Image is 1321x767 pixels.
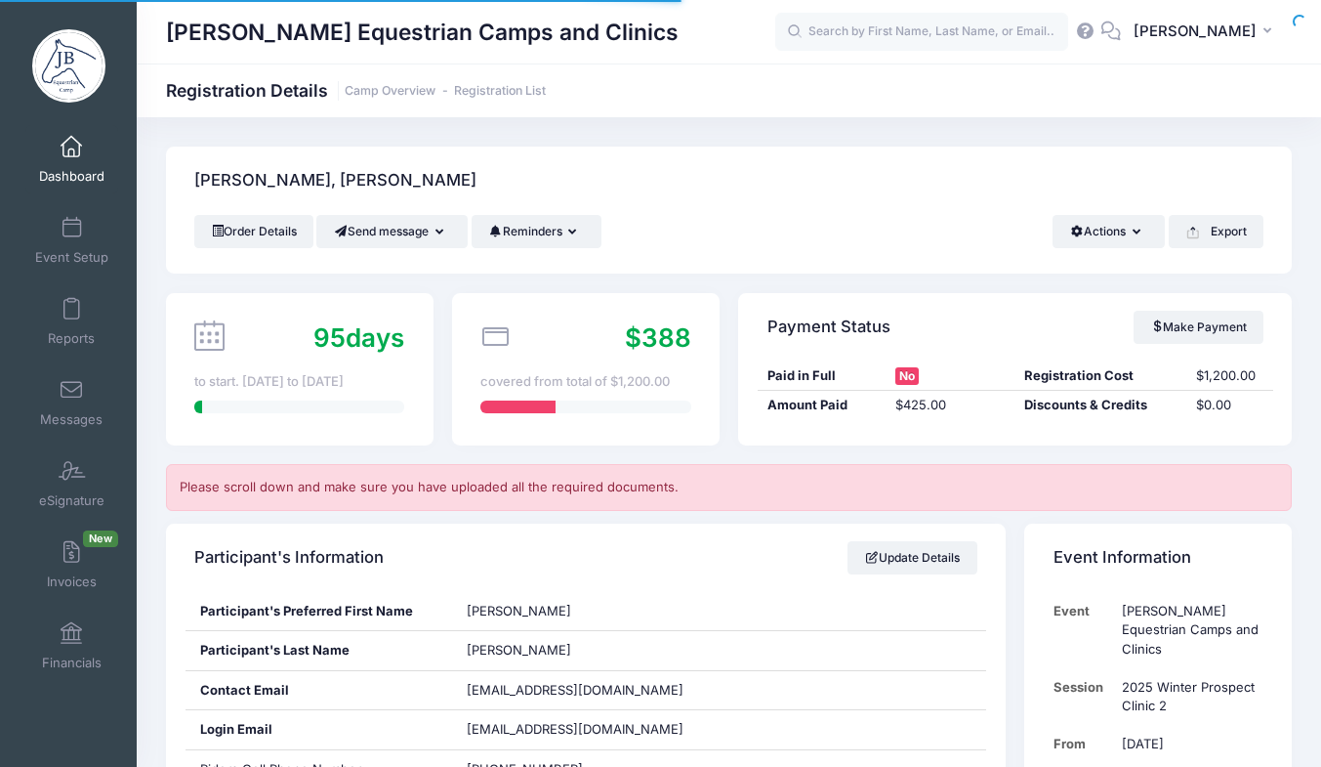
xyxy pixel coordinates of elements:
[186,671,453,710] div: Contact Email
[1187,366,1273,386] div: $1,200.00
[1053,530,1191,585] h4: Event Information
[194,530,384,585] h4: Participant's Information
[1187,396,1273,415] div: $0.00
[166,464,1292,511] div: Please scroll down and make sure you have uploaded all the required documents.
[895,367,919,385] span: No
[32,29,105,103] img: Jessica Braswell Equestrian Camps and Clinics
[625,322,691,353] span: $388
[454,84,546,99] a: Registration List
[1121,10,1292,55] button: [PERSON_NAME]
[25,287,118,356] a: Reports
[40,411,103,428] span: Messages
[847,541,977,575] a: Update Details
[35,249,108,266] span: Event Setup
[166,10,679,55] h1: [PERSON_NAME] Equestrian Camps and Clinics
[467,642,571,658] span: [PERSON_NAME]
[480,372,690,392] div: covered from total of $1,200.00
[467,720,711,740] span: [EMAIL_ADDRESS][DOMAIN_NAME]
[39,168,104,185] span: Dashboard
[1053,215,1165,248] button: Actions
[194,215,313,248] a: Order Details
[83,531,118,547] span: New
[194,153,476,209] h4: [PERSON_NAME], [PERSON_NAME]
[313,322,346,353] span: 95
[186,710,453,749] div: Login Email
[472,215,601,248] button: Reminders
[1015,396,1187,415] div: Discounts & Credits
[166,80,546,101] h1: Registration Details
[767,299,890,355] h4: Payment Status
[1169,215,1263,248] button: Export
[25,612,118,680] a: Financials
[25,449,118,518] a: eSignature
[48,330,95,347] span: Reports
[1112,725,1262,763] td: [DATE]
[39,492,104,509] span: eSignature
[1134,311,1263,344] a: Make Payment
[47,574,97,590] span: Invoices
[467,603,571,618] span: [PERSON_NAME]
[758,366,887,386] div: Paid in Full
[194,372,404,392] div: to start. [DATE] to [DATE]
[1053,668,1113,726] td: Session
[1112,592,1262,668] td: [PERSON_NAME] Equestrian Camps and Clinics
[1015,366,1187,386] div: Registration Cost
[25,125,118,193] a: Dashboard
[1053,592,1113,668] td: Event
[186,631,453,670] div: Participant's Last Name
[186,592,453,631] div: Participant's Preferred First Name
[775,13,1068,52] input: Search by First Name, Last Name, or Email...
[1053,725,1113,763] td: From
[25,206,118,275] a: Event Setup
[758,396,887,415] div: Amount Paid
[316,215,468,248] button: Send message
[42,655,102,671] span: Financials
[345,84,435,99] a: Camp Overview
[1134,21,1257,42] span: [PERSON_NAME]
[1112,668,1262,726] td: 2025 Winter Prospect Clinic 2
[313,319,404,357] div: days
[25,368,118,437] a: Messages
[887,396,1015,415] div: $425.00
[467,682,683,698] span: [EMAIL_ADDRESS][DOMAIN_NAME]
[25,531,118,599] a: InvoicesNew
